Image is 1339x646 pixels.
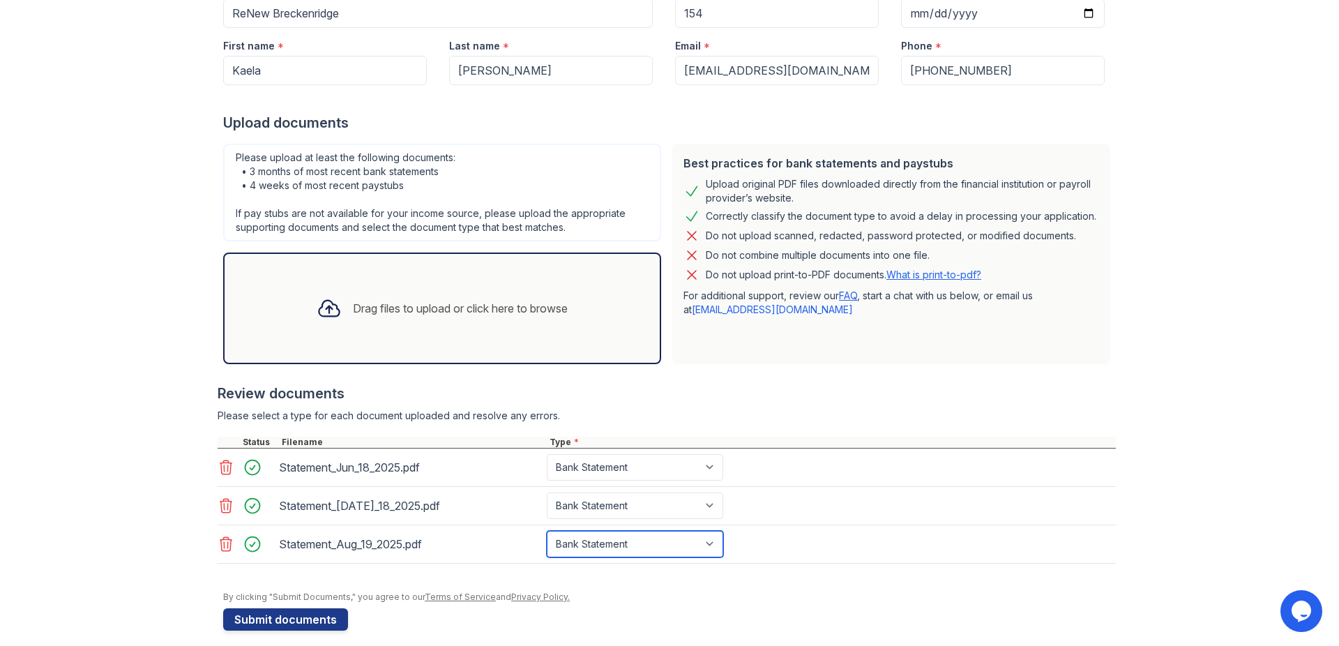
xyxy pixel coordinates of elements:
div: Please select a type for each document uploaded and resolve any errors. [218,409,1116,423]
div: Statement_Jun_18_2025.pdf [279,456,541,479]
a: [EMAIL_ADDRESS][DOMAIN_NAME] [692,303,853,315]
div: Upload original PDF files downloaded directly from the financial institution or payroll provider’... [706,177,1099,205]
button: Submit documents [223,608,348,631]
div: Review documents [218,384,1116,403]
a: FAQ [839,290,857,301]
div: Status [240,437,279,448]
div: Correctly classify the document type to avoid a delay in processing your application. [706,208,1096,225]
div: Please upload at least the following documents: • 3 months of most recent bank statements • 4 wee... [223,144,661,241]
label: First name [223,39,275,53]
a: What is print-to-pdf? [886,269,981,280]
iframe: chat widget [1280,590,1325,632]
a: Privacy Policy. [511,592,570,602]
label: Last name [449,39,500,53]
p: For additional support, review our , start a chat with us below, or email us at [683,289,1099,317]
div: Type [547,437,1116,448]
div: Statement_Aug_19_2025.pdf [279,533,541,555]
div: Filename [279,437,547,448]
label: Email [675,39,701,53]
div: Do not upload scanned, redacted, password protected, or modified documents. [706,227,1076,244]
div: Upload documents [223,113,1116,133]
div: Statement_[DATE]_18_2025.pdf [279,495,541,517]
div: Best practices for bank statements and paystubs [683,155,1099,172]
div: Drag files to upload or click here to browse [353,300,568,317]
a: Terms of Service [425,592,496,602]
label: Phone [901,39,932,53]
p: Do not upload print-to-PDF documents. [706,268,981,282]
div: Do not combine multiple documents into one file. [706,247,930,264]
div: By clicking "Submit Documents," you agree to our and [223,592,1116,603]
